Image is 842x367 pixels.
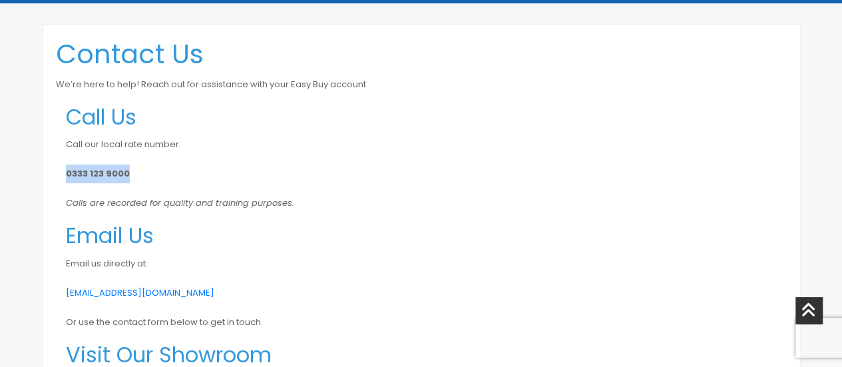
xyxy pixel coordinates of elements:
a: [EMAIL_ADDRESS][DOMAIN_NAME] [66,286,214,299]
p: Email us directly at: [66,254,777,273]
span: We’re here to help! Reach out for assistance with your Easy Buy account [56,78,366,91]
em: Calls are recorded for quality and training purposes. [66,196,294,209]
h2: Email Us [66,223,777,248]
span: or any queries you may have. [366,78,494,91]
h2: Call Us [66,105,777,130]
strong: 0333 123 9000 [66,167,130,180]
p: Call our local rate number: [66,135,777,154]
p: Or use the contact form below to get in touch. [66,313,777,332]
span: Contact Us [56,35,204,73]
